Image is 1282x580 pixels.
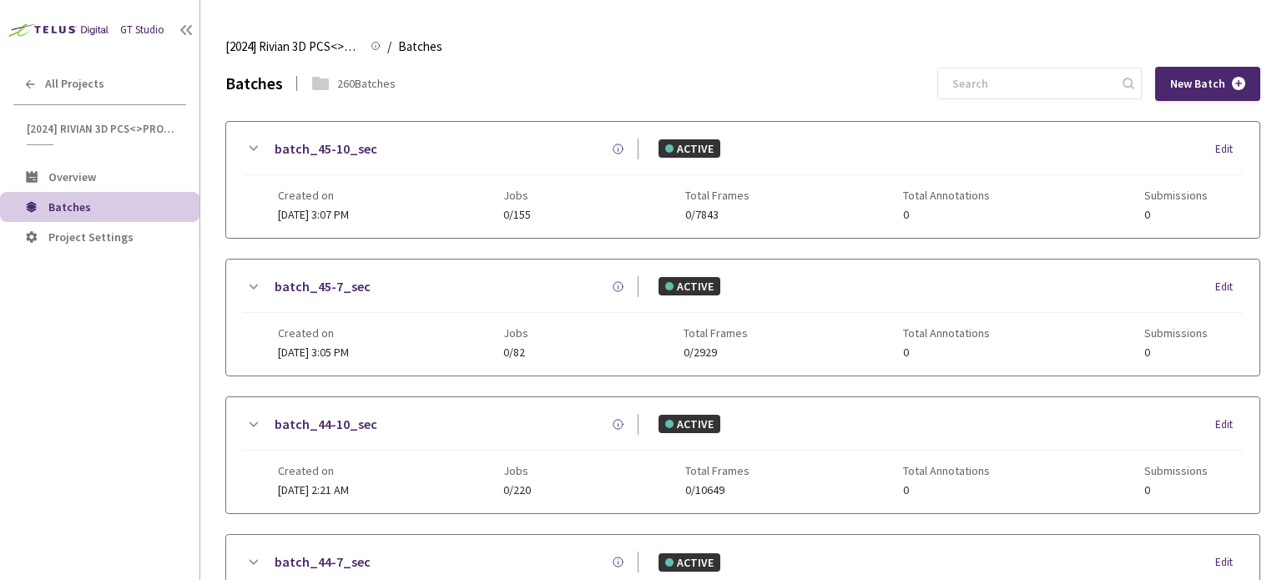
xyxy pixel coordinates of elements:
span: Created on [278,326,349,340]
div: Edit [1215,554,1243,571]
span: Submissions [1144,464,1208,477]
div: 260 Batches [337,74,396,93]
span: Total Frames [685,189,750,202]
li: / [387,37,391,57]
span: Total Frames [684,326,748,340]
span: 0/155 [503,209,531,221]
div: batch_45-7_secACTIVEEditCreated on[DATE] 3:05 PMJobs0/82Total Frames0/2929Total Annotations0Submi... [226,260,1259,376]
span: Batches [48,199,91,214]
span: Total Annotations [903,326,990,340]
div: ACTIVE [659,277,720,295]
span: Created on [278,464,349,477]
span: Jobs [503,464,531,477]
div: Batches [225,70,283,96]
span: [DATE] 3:07 PM [278,207,349,222]
span: Jobs [503,189,531,202]
span: 0 [1144,484,1208,497]
span: 0/220 [503,484,531,497]
a: batch_45-10_sec [275,139,377,159]
span: Submissions [1144,326,1208,340]
span: 0 [903,346,990,359]
span: Project Settings [48,229,134,245]
span: 0 [903,484,990,497]
div: Edit [1215,279,1243,295]
span: 0/10649 [685,484,750,497]
div: batch_44-10_secACTIVEEditCreated on[DATE] 2:21 AMJobs0/220Total Frames0/10649Total Annotations0Su... [226,397,1259,513]
div: Edit [1215,141,1243,158]
div: ACTIVE [659,139,720,158]
span: Submissions [1144,189,1208,202]
span: New Batch [1170,77,1225,91]
span: [DATE] 2:21 AM [278,482,349,497]
span: Total Annotations [903,464,990,477]
span: 0/7843 [685,209,750,221]
span: All Projects [45,77,104,91]
span: [2024] Rivian 3D PCS<>Production [225,37,361,57]
span: Batches [398,37,442,57]
span: [2024] Rivian 3D PCS<>Production [27,122,176,136]
input: Search [942,68,1120,98]
div: GT Studio [120,22,164,38]
span: Jobs [503,326,528,340]
div: batch_45-10_secACTIVEEditCreated on[DATE] 3:07 PMJobs0/155Total Frames0/7843Total Annotations0Sub... [226,122,1259,238]
a: batch_45-7_sec [275,276,371,297]
span: [DATE] 3:05 PM [278,345,349,360]
span: 0 [1144,209,1208,221]
a: batch_44-7_sec [275,552,371,572]
span: 0 [1144,346,1208,359]
a: batch_44-10_sec [275,414,377,435]
span: 0 [903,209,990,221]
span: Total Annotations [903,189,990,202]
span: 0/82 [503,346,528,359]
span: Created on [278,189,349,202]
span: Overview [48,169,96,184]
div: ACTIVE [659,415,720,433]
span: Total Frames [685,464,750,477]
div: Edit [1215,416,1243,433]
div: ACTIVE [659,553,720,572]
span: 0/2929 [684,346,748,359]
